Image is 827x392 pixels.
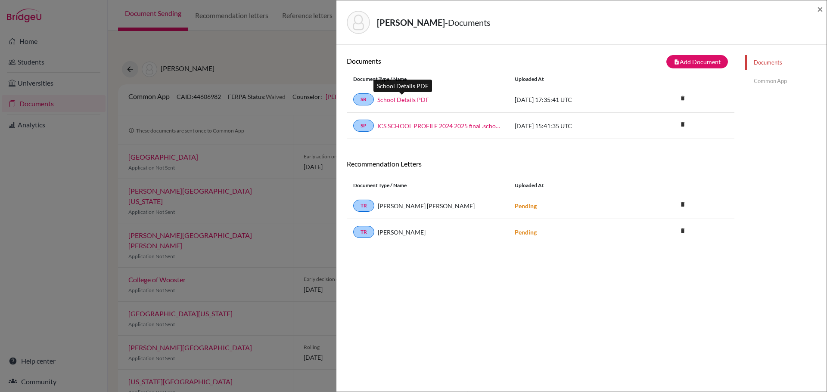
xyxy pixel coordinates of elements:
i: delete [676,92,689,105]
h6: Recommendation Letters [347,160,734,168]
h6: Documents [347,57,541,65]
div: School Details PDF [373,80,432,92]
strong: Pending [515,228,537,236]
div: Document Type / Name [347,75,508,83]
span: × [817,3,823,15]
a: SR [353,93,374,105]
span: - Documents [445,17,491,28]
a: SP [353,120,374,132]
i: note_add [674,59,680,65]
a: Documents [745,55,827,70]
a: delete [676,119,689,131]
a: ICS SCHOOL PROFILE 2024 2025 final .school_wide [377,121,502,130]
button: note_addAdd Document [666,55,728,68]
a: Common App [745,74,827,89]
a: delete [676,225,689,237]
div: Uploaded at [508,75,637,83]
a: School Details PDF [377,95,429,104]
a: TR [353,200,374,212]
span: [PERSON_NAME] [378,228,426,237]
a: delete [676,199,689,211]
a: delete [676,93,689,105]
span: [PERSON_NAME] [PERSON_NAME] [378,201,475,210]
i: delete [676,198,689,211]
div: Uploaded at [508,182,637,189]
div: [DATE] 15:41:35 UTC [508,121,637,130]
i: delete [676,224,689,237]
div: [DATE] 17:35:41 UTC [508,95,637,104]
div: Document Type / Name [347,182,508,189]
a: TR [353,226,374,238]
button: Close [817,4,823,14]
i: delete [676,118,689,131]
strong: [PERSON_NAME] [377,17,445,28]
strong: Pending [515,202,537,210]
